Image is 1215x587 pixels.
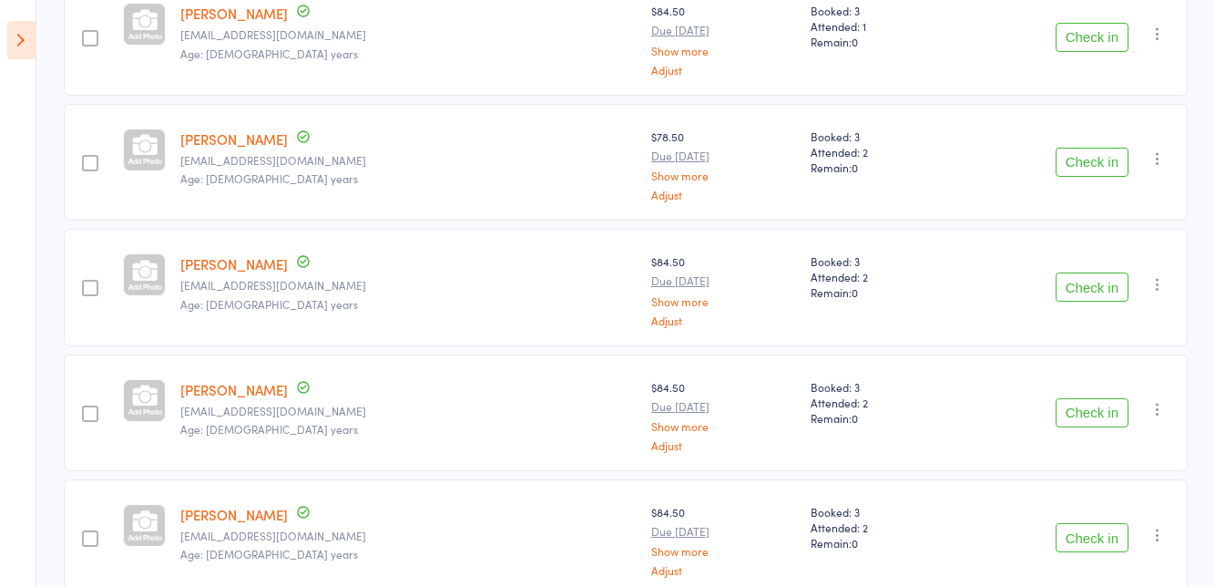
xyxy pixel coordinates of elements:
[811,504,953,520] span: Booked: 3
[180,154,637,167] small: Robchampion18@gmail.com
[651,274,796,287] small: Due [DATE]
[651,253,796,325] div: $84.50
[852,34,858,49] span: 0
[180,546,358,561] span: Age: [DEMOGRAPHIC_DATA] years
[651,3,796,75] div: $84.50
[651,170,796,181] a: Show more
[1056,148,1128,177] button: Check in
[180,46,358,61] span: Age: [DEMOGRAPHIC_DATA] years
[651,379,796,451] div: $84.50
[651,24,796,36] small: Due [DATE]
[180,405,637,417] small: jread97@gmail.com
[811,160,953,175] span: Remain:
[180,296,358,312] span: Age: [DEMOGRAPHIC_DATA] years
[852,284,858,300] span: 0
[180,421,358,437] span: Age: [DEMOGRAPHIC_DATA] years
[811,144,953,160] span: Attended: 2
[180,4,288,23] a: [PERSON_NAME]
[651,129,796,201] div: $78.50
[811,129,953,144] span: Booked: 3
[811,379,953,395] span: Booked: 3
[852,535,858,551] span: 0
[651,189,796,201] a: Adjust
[811,3,953,18] span: Booked: 3
[811,18,953,34] span: Attended: 1
[180,170,358,186] span: Age: [DEMOGRAPHIC_DATA] years
[651,504,796,576] div: $84.50
[852,160,858,175] span: 0
[1056,23,1128,52] button: Check in
[811,34,953,49] span: Remain:
[651,400,796,413] small: Due [DATE]
[651,314,796,326] a: Adjust
[651,295,796,307] a: Show more
[811,410,953,426] span: Remain:
[180,254,288,273] a: [PERSON_NAME]
[811,535,953,551] span: Remain:
[811,253,953,269] span: Booked: 3
[1056,273,1128,302] button: Check in
[651,545,796,557] a: Show more
[1056,398,1128,427] button: Check in
[1056,523,1128,552] button: Check in
[651,564,796,576] a: Adjust
[180,530,637,542] small: youngenr@gmail.com
[651,420,796,432] a: Show more
[811,395,953,410] span: Attended: 2
[180,380,288,399] a: [PERSON_NAME]
[651,149,796,162] small: Due [DATE]
[811,520,953,535] span: Attended: 2
[852,410,858,426] span: 0
[651,64,796,76] a: Adjust
[180,279,637,292] small: donloismayes@gmail.com
[180,129,288,149] a: [PERSON_NAME]
[811,284,953,300] span: Remain:
[651,525,796,538] small: Due [DATE]
[651,439,796,451] a: Adjust
[811,269,953,284] span: Attended: 2
[651,45,796,57] a: Show more
[180,505,288,524] a: [PERSON_NAME]
[180,28,637,41] small: Jcarroll44@gmail.com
